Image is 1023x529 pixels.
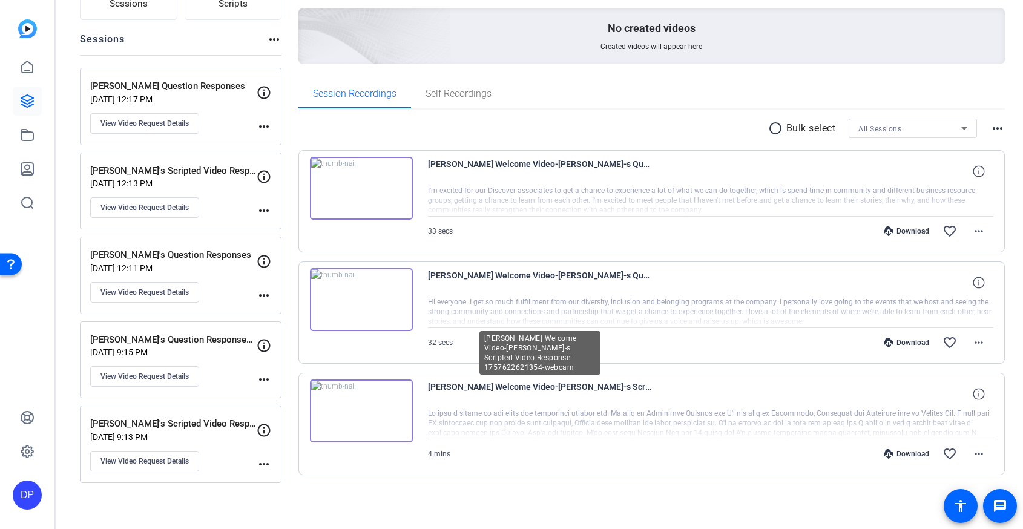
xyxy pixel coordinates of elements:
[972,224,986,238] mat-icon: more_horiz
[90,79,257,93] p: [PERSON_NAME] Question Responses
[858,125,901,133] span: All Sessions
[100,287,189,297] span: View Video Request Details
[90,164,257,178] p: [PERSON_NAME]'s Scripted Video Response
[90,179,257,188] p: [DATE] 12:13 PM
[953,499,968,513] mat-icon: accessibility
[878,449,935,459] div: Download
[90,333,257,347] p: [PERSON_NAME]'s Question Responses Recordings
[310,157,413,220] img: thumb-nail
[90,263,257,273] p: [DATE] 12:11 PM
[313,89,396,99] span: Session Recordings
[310,268,413,331] img: thumb-nail
[426,89,492,99] span: Self Recordings
[310,379,413,442] img: thumb-nail
[100,456,189,466] span: View Video Request Details
[257,372,271,387] mat-icon: more_horiz
[90,197,199,218] button: View Video Request Details
[942,335,957,350] mat-icon: favorite_border
[90,248,257,262] p: [PERSON_NAME]'s Question Responses
[428,379,652,409] span: [PERSON_NAME] Welcome Video-[PERSON_NAME]-s Scripted Video Response-1757622621354-webcam
[100,372,189,381] span: View Video Request Details
[942,224,957,238] mat-icon: favorite_border
[90,432,257,442] p: [DATE] 9:13 PM
[257,203,271,218] mat-icon: more_horiz
[608,21,696,36] p: No created videos
[993,499,1007,513] mat-icon: message
[428,450,450,458] span: 4 mins
[18,19,37,38] img: blue-gradient.svg
[878,338,935,347] div: Download
[257,457,271,471] mat-icon: more_horiz
[90,347,257,357] p: [DATE] 9:15 PM
[878,226,935,236] div: Download
[13,481,42,510] div: DP
[257,288,271,303] mat-icon: more_horiz
[428,338,453,347] span: 32 secs
[90,366,199,387] button: View Video Request Details
[768,121,786,136] mat-icon: radio_button_unchecked
[972,335,986,350] mat-icon: more_horiz
[90,113,199,134] button: View Video Request Details
[90,417,257,431] p: [PERSON_NAME]'s Scripted Video Response
[428,227,453,235] span: 33 secs
[428,157,652,186] span: [PERSON_NAME] Welcome Video-[PERSON_NAME]-s Question Responses Recordings-1757623603927-webcam
[942,447,957,461] mat-icon: favorite_border
[428,268,652,297] span: [PERSON_NAME] Welcome Video-[PERSON_NAME]-s Question Responses Recordings-1757623181962-webcam
[267,32,281,47] mat-icon: more_horiz
[90,451,199,471] button: View Video Request Details
[100,119,189,128] span: View Video Request Details
[600,42,702,51] span: Created videos will appear here
[80,32,125,55] h2: Sessions
[990,121,1005,136] mat-icon: more_horiz
[972,447,986,461] mat-icon: more_horiz
[786,121,836,136] p: Bulk select
[90,94,257,104] p: [DATE] 12:17 PM
[90,282,199,303] button: View Video Request Details
[257,119,271,134] mat-icon: more_horiz
[100,203,189,212] span: View Video Request Details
